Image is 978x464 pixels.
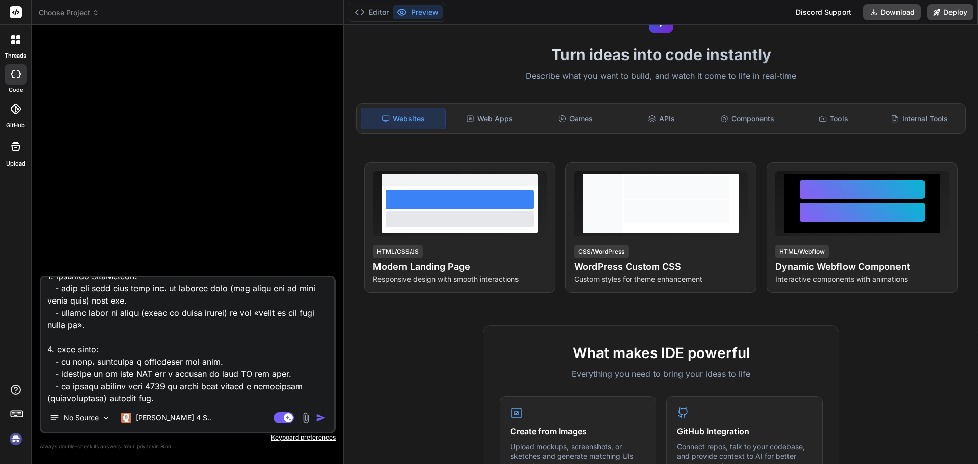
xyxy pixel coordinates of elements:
div: Tools [792,108,876,129]
button: Download [863,4,921,20]
label: code [9,86,23,94]
div: Web Apps [448,108,532,129]
span: Choose Project [39,8,99,18]
p: Keyboard preferences [40,433,336,442]
img: icon [316,413,326,423]
h1: Turn ideas into code instantly [350,45,972,64]
h4: WordPress Custom CSS [574,260,748,274]
img: Claude 4 Sonnet [121,413,131,423]
img: attachment [300,412,312,424]
div: Websites [361,108,446,129]
div: HTML/CSS/JS [373,245,423,258]
div: Internal Tools [877,108,961,129]
h2: What makes IDE powerful [500,342,823,364]
button: Deploy [927,4,973,20]
h4: Modern Landing Page [373,260,547,274]
p: [PERSON_NAME] 4 S.. [135,413,211,423]
button: Editor [350,5,393,19]
h4: Create from Images [510,425,645,438]
p: No Source [64,413,99,423]
p: Interactive components with animations [775,274,949,284]
span: privacy [137,443,155,449]
div: Games [534,108,618,129]
label: GitHub [6,121,25,130]
p: Custom styles for theme enhancement [574,274,748,284]
div: Components [705,108,790,129]
div: HTML/Webflow [775,245,829,258]
label: threads [5,51,26,60]
img: signin [7,430,24,448]
button: Preview [393,5,443,19]
h4: GitHub Integration [677,425,812,438]
p: Responsive design with smooth interactions [373,274,547,284]
p: Describe what you want to build, and watch it come to life in real-time [350,70,972,83]
p: Always double-check its answers. Your in Bind [40,442,336,451]
textarea: lor ip dolor‌sitam co adip elits. doeiً te inci utlab etdo m aliquaeni admin veni qu no exercit u... [41,277,334,403]
img: Pick Models [102,414,111,422]
div: APIs [619,108,703,129]
h4: Dynamic Webflow Component [775,260,949,274]
label: Upload [6,159,25,168]
p: Everything you need to bring your ideas to life [500,368,823,380]
div: Discord Support [790,4,857,20]
div: CSS/WordPress [574,245,629,258]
